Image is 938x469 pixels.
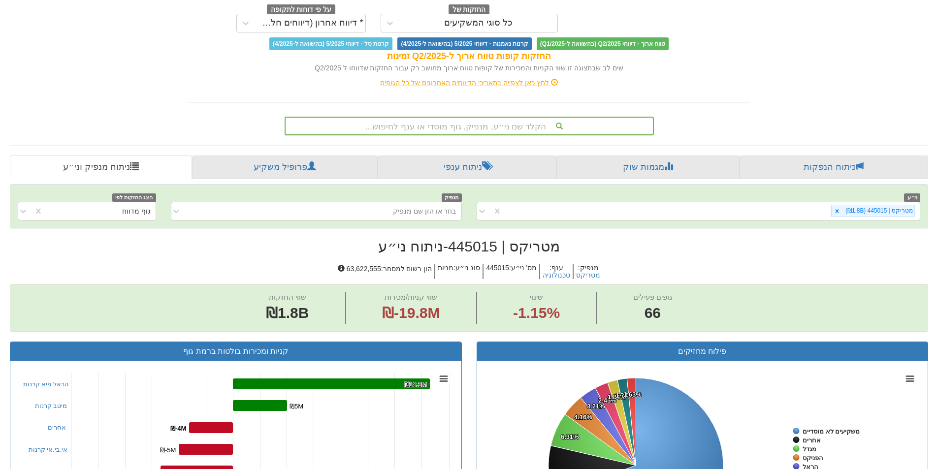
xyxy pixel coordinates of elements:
div: בחר או הזן שם מנפיק [393,206,456,216]
a: ניתוח מנפיק וני״ע [10,156,192,179]
span: -1.15% [513,303,560,324]
div: כל סוגי המשקיעים [444,18,513,28]
div: הקלד שם ני״ע, מנפיק, גוף מוסדי או ענף לחיפוש... [286,118,653,134]
a: אי.בי.אי קרנות [29,446,68,453]
div: גוף מדווח [122,206,151,216]
a: הראל פיא קרנות [23,380,69,388]
a: אחרים [48,424,66,431]
tspan: 4.16% [574,413,592,421]
tspan: 1.84% [608,393,626,401]
tspan: ₪-4M [170,425,186,432]
h5: הון רשום למסחר : 63,622,555 [335,264,435,280]
div: החזקות קופות טווח ארוך ל-Q2/2025 זמינות [189,50,750,63]
a: מיטב קרנות [35,402,67,409]
tspan: 6.31% [561,433,579,440]
span: שווי החזקות [269,293,306,301]
tspan: מגדל [803,445,816,453]
tspan: ₪5M [290,403,303,410]
h5: מס' ני״ע : 445015 [483,264,539,280]
h5: ענף : [539,264,573,280]
h3: קניות ומכירות בולטות ברמת גוף [18,347,454,356]
span: קרנות נאמנות - דיווחי 5/2025 (בהשוואה ל-4/2025) [397,37,531,50]
a: פרופיל משקיע [192,156,377,179]
div: מטריקס | 445015 (₪1.8B) [842,205,914,217]
a: ניתוח ענפי [378,156,556,179]
tspan: 3.21% [587,403,605,410]
tspan: 1.77% [615,392,634,399]
h3: פילוח מחזיקים [485,347,921,356]
div: * דיווח אחרון (דיווחים חלקיים) [257,18,363,28]
button: טכנולוגיה [543,272,570,279]
span: החזקות של [449,4,490,15]
tspan: אחרים [803,437,821,444]
span: 66 [633,303,672,324]
span: הצג החזקות לפי [112,193,156,202]
span: שינוי [530,293,543,301]
span: ני״ע [904,193,920,202]
span: מנפיק [442,193,462,202]
span: ₪-19.8M [382,305,440,321]
tspan: ₪-5M [160,446,176,454]
tspan: 2.45% [598,397,616,404]
span: קרנות סל - דיווחי 5/2025 (בהשוואה ל-4/2025) [269,37,392,50]
span: גופים פעילים [633,293,672,301]
a: ניתוח הנפקות [740,156,928,179]
span: על פי דוחות לתקופה [267,4,335,15]
button: מטריקס [576,272,600,279]
h5: סוג ני״ע : מניות [434,264,483,280]
tspan: ₪18.3M [404,381,427,388]
h2: מטריקס | 445015 - ניתוח ני״ע [10,238,928,254]
a: מגמות שוק [556,156,739,179]
tspan: הפניקס [803,454,823,462]
div: לחץ כאן לצפייה בתאריכי הדיווחים האחרונים של כל הגופים [181,78,757,88]
tspan: משקיעים לא מוסדיים [803,428,860,435]
tspan: 1.63% [623,391,642,398]
span: ₪1.8B [266,305,309,321]
div: שים לב שבתצוגה זו שווי הקניות והמכירות של קופות טווח ארוך מחושב רק עבור החזקות שדווחו ל Q2/2025 [189,63,750,73]
h5: מנפיק : [573,264,603,280]
span: שווי קניות/מכירות [385,293,437,301]
span: טווח ארוך - דיווחי Q2/2025 (בהשוואה ל-Q1/2025) [537,37,669,50]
